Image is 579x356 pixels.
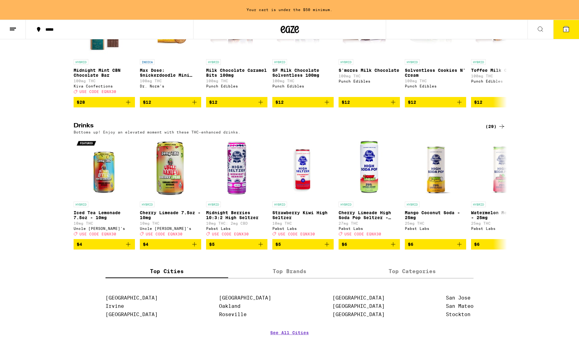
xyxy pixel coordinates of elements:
div: tabs [105,265,474,278]
p: HYBRID [405,202,420,207]
span: USE CODE EQNX30 [278,232,315,236]
span: USE CODE EQNX30 [344,232,381,236]
img: Pabst Labs - Watermelon Melon Soda - 25mg [479,137,525,199]
div: Pabst Labs [471,226,532,230]
span: $4 [77,242,82,247]
p: HYBRID [74,59,88,65]
div: Punch Edibles [206,84,267,88]
label: Top Cities [105,265,228,278]
p: HYBRID [471,59,486,65]
p: HYBRID [339,202,353,207]
a: [GEOGRAPHIC_DATA] [219,295,271,301]
a: [GEOGRAPHIC_DATA] [332,303,385,309]
a: Open page for Strawberry Kiwi High Seltzer from Pabst Labs [272,137,334,239]
div: Pabst Labs [405,226,466,230]
img: Pabst Labs - Mango Coconut Soda - 25mg [412,137,459,199]
span: USE CODE EQNX30 [79,90,116,94]
button: Add to bag [74,239,135,250]
button: Add to bag [471,97,532,107]
p: HYBRID [140,202,155,207]
p: HYBRID [206,59,221,65]
button: 1 [553,20,579,39]
span: $6 [474,242,480,247]
label: Top Brands [228,265,351,278]
a: San Jose [446,295,470,301]
span: $5 [275,242,281,247]
p: HYBRID [405,59,420,65]
a: (29) [485,123,505,130]
p: Strawberry Kiwi High Seltzer [272,210,334,220]
span: $12 [275,100,284,105]
p: HYBRID [272,202,287,207]
a: Open page for Iced Tea Lemonade 7.5oz - 10mg from Uncle Arnie's [74,137,135,239]
p: 100mg THC [405,79,466,83]
a: Open page for Midnight Berries 10:3:2 High Seltzer from Pabst Labs [206,137,267,239]
p: 100mg THC [272,79,334,83]
p: 27mg THC [339,221,400,225]
span: $4 [143,242,148,247]
span: $12 [342,100,350,105]
p: HYBRID [74,202,88,207]
span: $12 [143,100,151,105]
div: Punch Edibles [471,79,532,83]
button: Add to bag [405,97,466,107]
a: Open page for Cherry Limeade High Soda Pop Seltzer - 25mg from Pabst Labs [339,137,400,239]
p: Solventless Cookies N' Cream [405,68,466,78]
button: Add to bag [405,239,466,250]
a: Open page for Cherry Limeade 7.5oz - 10mg from Uncle Arnie's [140,137,201,239]
div: Pabst Labs [272,226,334,230]
img: Uncle Arnie's - Iced Tea Lemonade 7.5oz - 10mg [74,137,135,199]
a: [GEOGRAPHIC_DATA] [105,311,158,317]
p: 25mg THC [471,221,532,225]
span: $12 [474,100,482,105]
span: Hi. Need any help? [4,4,44,9]
p: 108mg THC [140,79,201,83]
p: Watermelon Melon Soda - 25mg [471,210,532,220]
p: 100mg THC [339,74,400,78]
p: Max Dose: Snickerdoodle Mini Cookie - Indica [140,68,201,78]
button: Redirect to URL [0,0,335,44]
div: Punch Edibles [272,84,334,88]
a: [GEOGRAPHIC_DATA] [105,295,158,301]
p: 10mg THC [74,221,135,225]
button: Add to bag [74,97,135,107]
button: Add to bag [206,97,267,107]
p: Cherry Limeade 7.5oz - 10mg [140,210,201,220]
p: Midnight Berries 10:3:2 High Seltzer [206,210,267,220]
img: Pabst Labs - Cherry Limeade High Soda Pop Seltzer - 25mg [339,137,400,199]
div: Pabst Labs [339,226,400,230]
button: Add to bag [339,97,400,107]
p: INDICA [140,59,155,65]
a: [GEOGRAPHIC_DATA] [332,311,385,317]
a: Irvine [105,303,124,309]
p: Cherry Limeade High Soda Pop Seltzer - 25mg [339,210,400,220]
button: Add to bag [339,239,400,250]
a: See All Cities [270,330,309,353]
p: HYBRID [339,59,353,65]
p: Bottoms up! Enjoy an elevated moment with these THC-enhanced drinks. [74,130,240,134]
img: Pabst Labs - Strawberry Kiwi High Seltzer [272,137,334,199]
button: Add to bag [272,97,334,107]
button: Add to bag [140,97,201,107]
label: Top Categories [351,265,474,278]
a: Open page for Mango Coconut Soda - 25mg from Pabst Labs [405,137,466,239]
span: USE CODE EQNX30 [212,232,249,236]
div: Pabst Labs [206,226,267,230]
div: Kiva Confections [74,84,135,88]
a: Stockton [446,311,470,317]
a: Open page for Watermelon Melon Soda - 25mg from Pabst Labs [471,137,532,239]
span: $12 [209,100,217,105]
p: HYBRID [471,202,486,207]
a: [GEOGRAPHIC_DATA] [332,295,385,301]
span: USE CODE EQNX30 [146,232,182,236]
button: Add to bag [140,239,201,250]
p: SF Milk Chocolate Solventless 100mg [272,68,334,78]
p: 100mg THC [206,79,267,83]
a: Oakland [219,303,240,309]
span: $28 [77,100,85,105]
p: HYBRID [206,202,221,207]
p: S'mores Milk Chocolate [339,68,400,73]
div: Dr. Norm's [140,84,201,88]
p: HYBRID [272,59,287,65]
